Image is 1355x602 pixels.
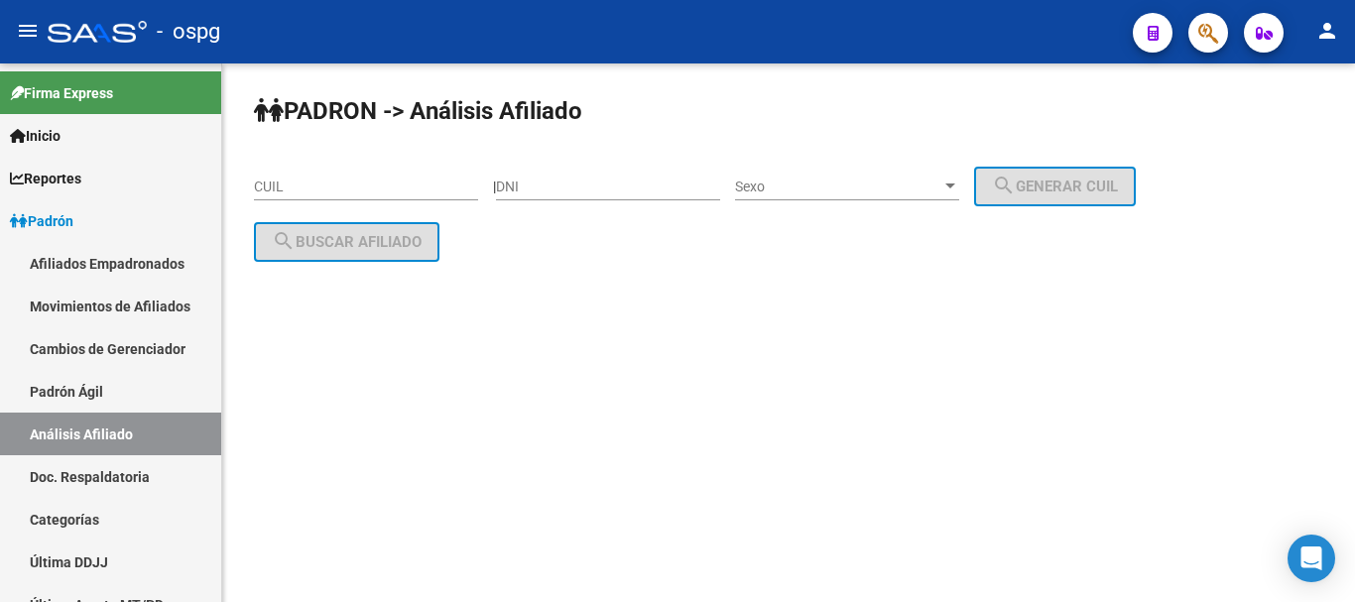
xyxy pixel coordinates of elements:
[272,233,422,251] span: Buscar afiliado
[10,168,81,189] span: Reportes
[254,97,582,125] strong: PADRON -> Análisis Afiliado
[10,125,61,147] span: Inicio
[493,179,1151,194] div: |
[10,210,73,232] span: Padrón
[16,19,40,43] mat-icon: menu
[1288,535,1335,582] div: Open Intercom Messenger
[992,178,1118,195] span: Generar CUIL
[992,174,1016,197] mat-icon: search
[10,82,113,104] span: Firma Express
[735,179,941,195] span: Sexo
[157,10,220,54] span: - ospg
[974,167,1136,206] button: Generar CUIL
[272,229,296,253] mat-icon: search
[1315,19,1339,43] mat-icon: person
[254,222,439,262] button: Buscar afiliado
